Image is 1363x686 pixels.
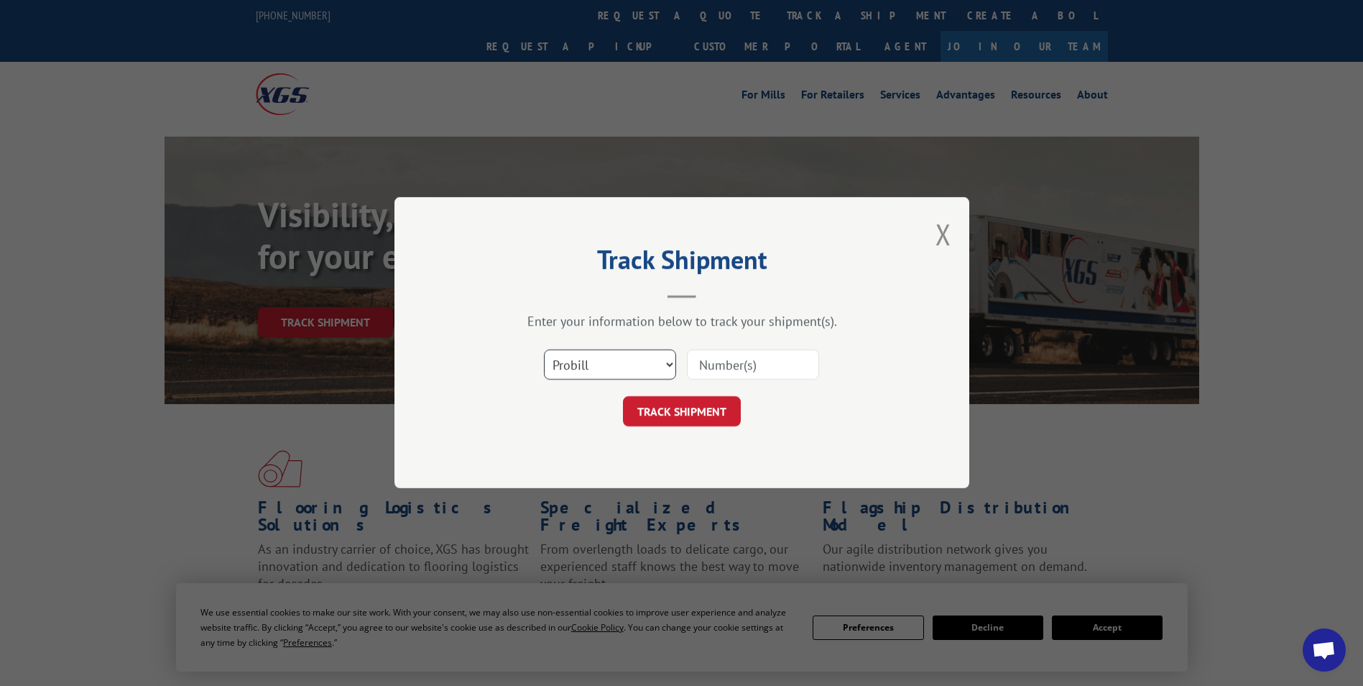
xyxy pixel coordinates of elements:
div: Open chat [1303,628,1346,672]
button: TRACK SHIPMENT [623,397,741,427]
div: Enter your information below to track your shipment(s). [466,314,897,330]
h2: Track Shipment [466,250,897,277]
input: Number(s) [687,350,819,380]
button: Close modal [935,215,951,253]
